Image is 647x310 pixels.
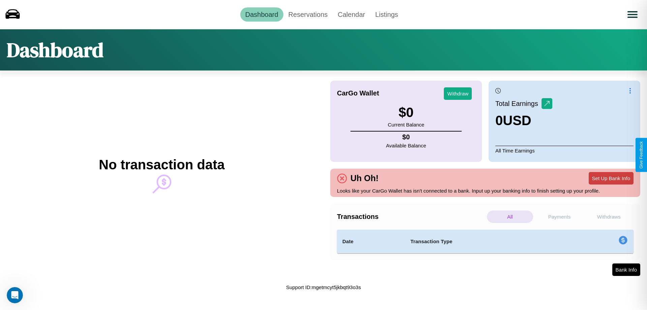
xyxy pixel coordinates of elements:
[495,97,542,110] p: Total Earnings
[623,5,642,24] button: Open menu
[386,133,426,141] h4: $ 0
[487,210,533,223] p: All
[342,237,400,246] h4: Date
[444,87,472,100] button: Withdraw
[495,146,634,155] p: All Time Earnings
[536,210,583,223] p: Payments
[495,113,552,128] h3: 0 USD
[337,89,379,97] h4: CarGo Wallet
[388,105,424,120] h3: $ 0
[7,36,103,64] h1: Dashboard
[333,7,370,22] a: Calendar
[283,7,333,22] a: Reservations
[386,141,426,150] p: Available Balance
[337,230,634,253] table: simple table
[240,7,283,22] a: Dashboard
[388,120,424,129] p: Current Balance
[286,283,361,292] p: Support ID: mgetmcyt5jkbqt93o3s
[410,237,563,246] h4: Transaction Type
[337,213,485,221] h4: Transactions
[589,172,634,185] button: Set Up Bank Info
[586,210,632,223] p: Withdraws
[99,157,224,172] h2: No transaction data
[639,141,644,169] div: Give Feedback
[7,287,23,303] iframe: Intercom live chat
[347,173,382,183] h4: Uh Oh!
[612,263,640,276] button: Bank Info
[370,7,403,22] a: Listings
[337,186,634,195] p: Looks like your CarGo Wallet has isn't connected to a bank. Input up your banking info to finish ...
